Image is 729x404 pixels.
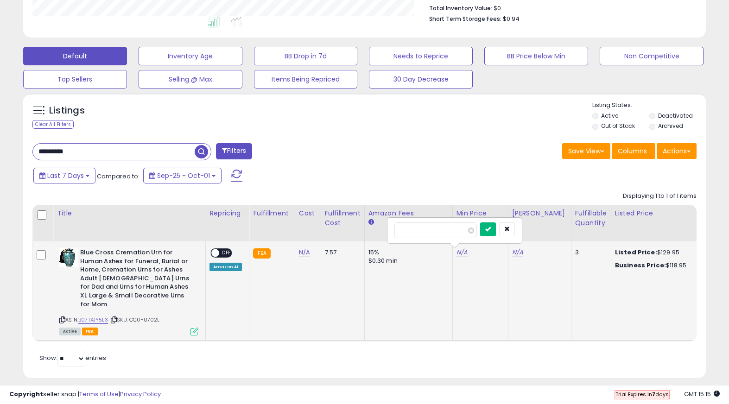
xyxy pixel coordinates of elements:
[78,316,108,324] a: B07TXJY5L3
[512,208,567,218] div: [PERSON_NAME]
[652,391,655,398] b: 7
[299,248,310,257] a: N/A
[456,248,468,257] a: N/A
[253,208,291,218] div: Fulfillment
[615,261,666,270] b: Business Price:
[484,47,588,65] button: BB Price Below Min
[615,208,695,218] div: Listed Price
[33,168,95,183] button: Last 7 Days
[32,120,74,129] div: Clear All Filters
[139,47,242,65] button: Inventory Age
[39,353,106,362] span: Show: entries
[429,4,492,12] b: Total Inventory Value:
[575,208,607,228] div: Fulfillable Quantity
[615,248,692,257] div: $129.95
[299,208,317,218] div: Cost
[684,390,720,398] span: 2025-10-9 15:15 GMT
[658,122,683,130] label: Archived
[97,172,139,181] span: Compared to:
[9,390,43,398] strong: Copyright
[368,248,445,257] div: 15%
[325,248,357,257] div: 7.57
[369,70,473,88] button: 30 Day Decrease
[9,390,161,399] div: seller snap | |
[368,218,374,227] small: Amazon Fees.
[82,328,98,335] span: FBA
[601,112,618,120] label: Active
[254,47,358,65] button: BB Drop in 7d
[59,248,78,267] img: 41gSEpzR3oL._SL40_.jpg
[23,70,127,88] button: Top Sellers
[456,208,504,218] div: Min Price
[575,248,604,257] div: 3
[623,192,697,201] div: Displaying 1 to 1 of 1 items
[59,248,198,335] div: ASIN:
[592,101,706,110] p: Listing States:
[325,208,361,228] div: Fulfillment Cost
[615,261,692,270] div: $118.95
[512,248,523,257] a: N/A
[120,390,161,398] a: Privacy Policy
[618,146,647,156] span: Columns
[615,248,657,257] b: Listed Price:
[216,143,252,159] button: Filters
[143,168,222,183] button: Sep-25 - Oct-01
[57,208,202,218] div: Title
[139,70,242,88] button: Selling @ Max
[562,143,610,159] button: Save View
[503,14,520,23] span: $0.94
[657,143,697,159] button: Actions
[601,122,635,130] label: Out of Stock
[47,171,84,180] span: Last 7 Days
[600,47,704,65] button: Non Competitive
[80,248,193,311] b: Blue Cross Cremation Urn for Human Ashes for Funeral, Burial or Home, Cremation Urns for Ashes Ad...
[615,391,669,398] span: Trial Expires in days
[253,248,270,259] small: FBA
[658,112,693,120] label: Deactivated
[219,249,234,257] span: OFF
[429,2,690,13] li: $0
[209,263,242,271] div: Amazon AI
[254,70,358,88] button: Items Being Repriced
[368,208,449,218] div: Amazon Fees
[59,328,81,335] span: All listings currently available for purchase on Amazon
[157,171,210,180] span: Sep-25 - Oct-01
[368,257,445,265] div: $0.30 min
[49,104,85,117] h5: Listings
[109,316,160,323] span: | SKU: CCU-0702L
[23,47,127,65] button: Default
[209,208,245,218] div: Repricing
[429,15,501,23] b: Short Term Storage Fees:
[79,390,119,398] a: Terms of Use
[369,47,473,65] button: Needs to Reprice
[612,143,655,159] button: Columns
